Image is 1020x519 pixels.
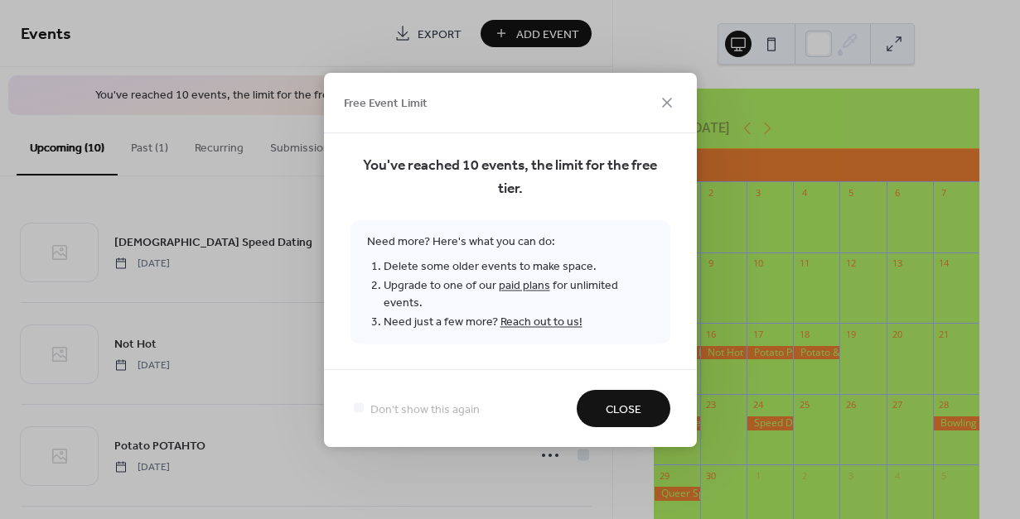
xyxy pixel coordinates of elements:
[350,220,670,344] span: Need more? Here's what you can do:
[350,154,670,200] span: You've reached 10 events, the limit for the free tier.
[500,310,583,333] a: Reach out to us!
[370,401,480,418] span: Don't show this again
[384,276,654,312] li: Upgrade to one of our for unlimited events.
[384,312,654,331] li: Need just a few more?
[384,257,654,276] li: Delete some older events to make space.
[499,274,550,296] a: paid plans
[577,390,670,427] button: Close
[344,95,428,113] span: Free Event Limit
[606,401,641,418] span: Close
